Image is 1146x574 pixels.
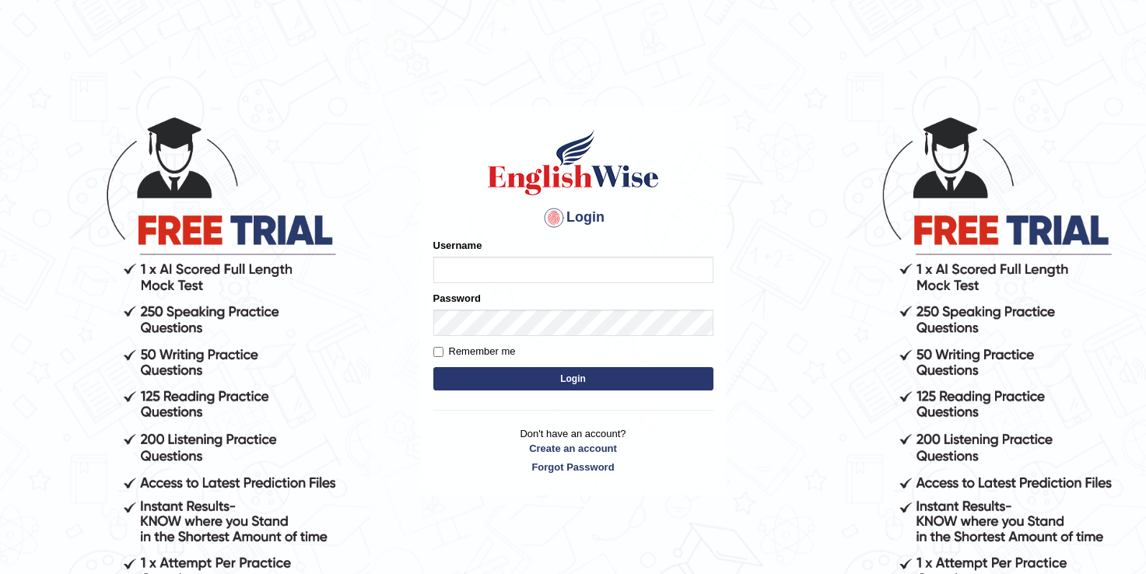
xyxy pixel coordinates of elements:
[433,238,482,253] label: Username
[433,367,713,390] button: Login
[433,205,713,230] h4: Login
[433,460,713,474] a: Forgot Password
[485,128,662,198] img: Logo of English Wise sign in for intelligent practice with AI
[433,347,443,357] input: Remember me
[433,441,713,456] a: Create an account
[433,291,481,306] label: Password
[433,344,516,359] label: Remember me
[433,426,713,474] p: Don't have an account?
